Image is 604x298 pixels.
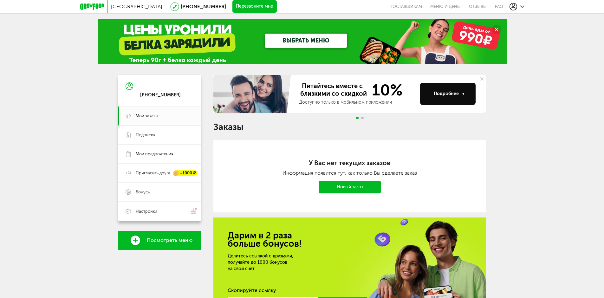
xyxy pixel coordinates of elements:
div: Информация появится тут, как только Вы сделаете заказ [239,170,461,176]
span: Go to slide 2 [361,117,364,119]
span: [GEOGRAPHIC_DATA] [111,3,162,10]
a: Настройки [118,202,201,221]
span: Питайтесь вместе с близкими со скидкой [299,82,368,98]
h2: Дарим в 2 раза больше бонусов! [228,231,472,248]
a: [PHONE_NUMBER] [181,3,226,10]
span: Посмотреть меню [147,237,192,243]
h2: У Вас нет текущих заказов [239,159,461,167]
span: Пригласить друга [136,170,170,176]
a: Бонусы [118,183,201,202]
div: Доступно только в мобильном приложении [299,99,415,106]
span: Подписка [136,132,155,138]
a: Пригласить друга +1000 ₽ [118,164,201,183]
div: [PHONE_NUMBER] [140,92,181,98]
a: Мои заказы [118,107,201,126]
a: Посмотреть меню [118,231,201,250]
img: family-banner.579af9d.jpg [213,75,293,113]
div: Скопируйте ссылку [228,287,472,294]
span: Бонусы [136,189,151,195]
div: +1000 ₽ [173,171,198,176]
div: Делитесь ссылкой с друзьями, получайте до 1000 бонусов на свой счет [228,253,375,272]
div: Подробнее [434,91,464,97]
button: Подробнее [420,83,476,105]
span: Go to slide 1 [356,117,359,119]
a: Новый заказ [319,181,381,193]
span: Настройки [136,209,157,214]
a: ВЫБРАТЬ МЕНЮ [265,34,347,48]
a: Мои предпочтения [118,145,201,164]
span: Мои заказы [136,113,158,119]
button: Перезвоните мне [232,0,277,13]
h1: Заказы [213,123,486,131]
a: Подписка [118,126,201,145]
span: 10% [368,82,403,98]
span: Мои предпочтения [136,151,173,157]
